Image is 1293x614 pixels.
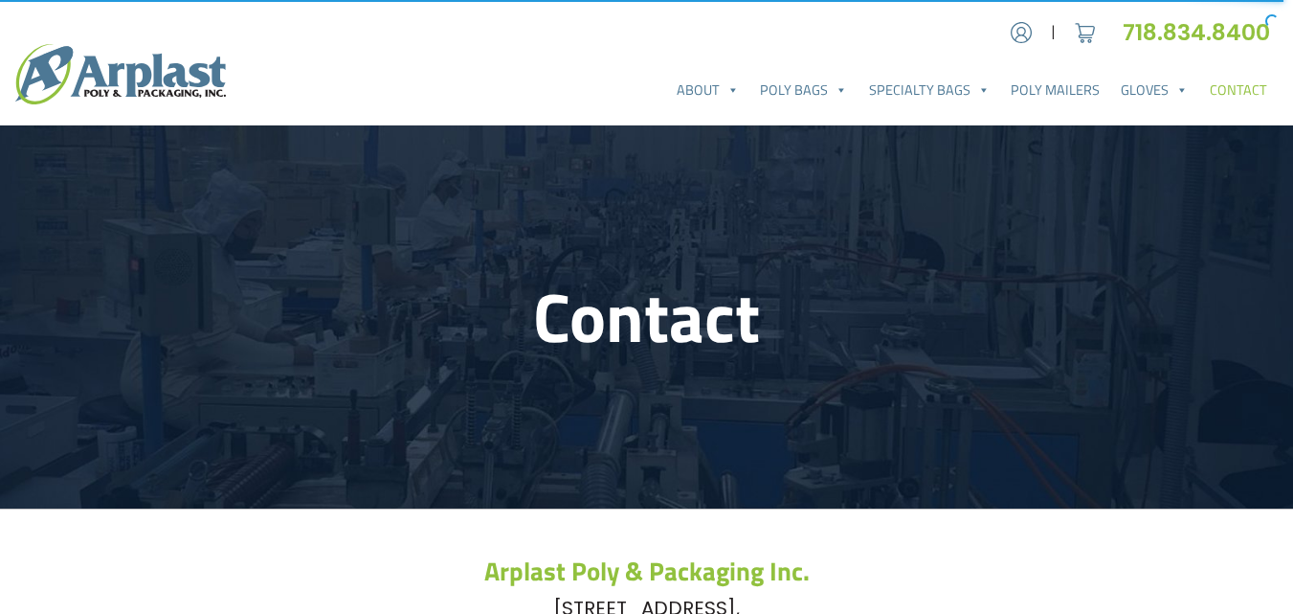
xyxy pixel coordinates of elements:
[1051,21,1056,44] span: |
[1000,71,1110,109] a: Poly Mailers
[15,44,226,104] img: logo
[1123,16,1278,48] a: 718.834.8400
[666,71,749,109] a: About
[113,276,1181,358] h1: Contact
[1110,71,1198,109] a: Gloves
[1199,71,1278,109] a: Contact
[113,556,1181,586] h3: Arplast Poly & Packaging Inc.
[858,71,1000,109] a: Specialty Bags
[749,71,858,109] a: Poly Bags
